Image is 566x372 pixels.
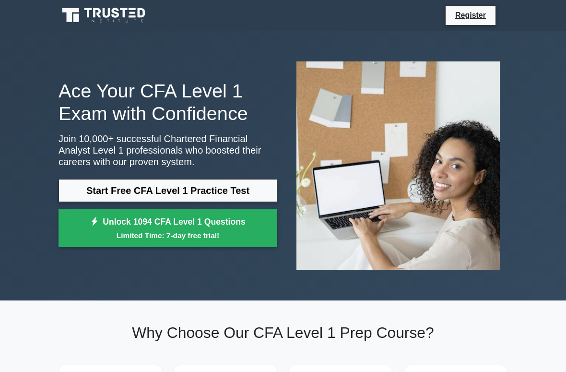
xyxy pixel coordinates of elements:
small: Limited Time: 7-day free trial! [71,230,265,241]
p: Join 10,000+ successful Chartered Financial Analyst Level 1 professionals who boosted their caree... [59,133,277,168]
a: Register [449,9,492,21]
a: Start Free CFA Level 1 Practice Test [59,179,277,202]
h1: Ace Your CFA Level 1 Exam with Confidence [59,80,277,125]
h2: Why Choose Our CFA Level 1 Prep Course? [59,324,507,342]
a: Unlock 1094 CFA Level 1 QuestionsLimited Time: 7-day free trial! [59,209,277,248]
